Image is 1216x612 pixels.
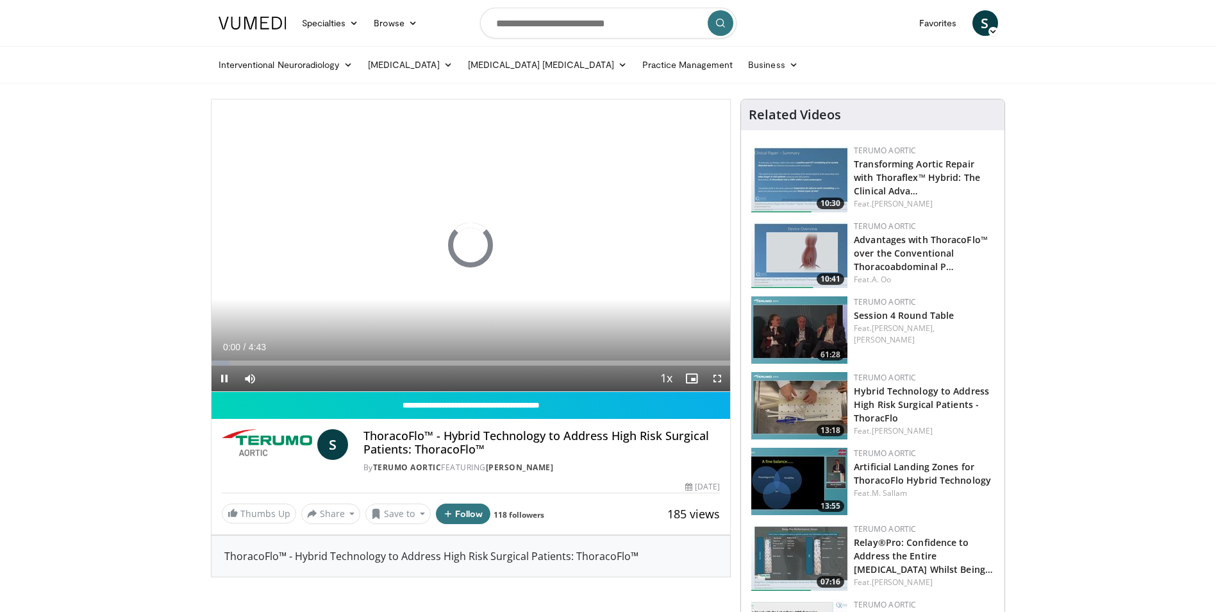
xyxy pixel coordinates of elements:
a: S [972,10,998,36]
a: 61:28 [751,296,847,364]
a: S [317,429,348,460]
img: 6eff9bad-ff79-4394-8b32-8ce425dc8609.150x105_q85_crop-smart_upscale.jpg [751,296,847,364]
video-js: Video Player [212,99,731,392]
a: [PERSON_NAME], [872,323,935,334]
a: Thumbs Up [222,504,296,523]
div: Feat. [854,274,994,285]
a: 07:16 [751,523,847,591]
span: 10:30 [817,198,844,209]
span: 61:28 [817,349,844,361]
a: 10:30 [751,145,847,212]
a: [PERSON_NAME] [872,425,933,436]
div: Feat. [854,488,994,499]
a: Terumo Aortic [854,448,916,459]
span: 0:00 [223,342,240,352]
img: 58837fbf-cedf-40a7-bb9a-fe4542dd2178.150x105_q85_crop-smart_upscale.jpg [751,372,847,439]
a: Terumo Aortic [373,462,442,473]
a: [MEDICAL_DATA] [360,52,460,78]
div: Feat. [854,323,994,346]
div: Progress Bar [212,361,731,366]
span: 4:43 [249,342,266,352]
a: 13:55 [751,448,847,515]
img: Terumo Aortic [222,429,312,460]
button: Playback Rate [653,366,679,391]
div: ThoracoFlo™ - Hybrid Technology to Address High Risk Surgical Patients: ThoracoFlo™ [212,536,731,577]
button: Share [301,504,361,524]
a: Practice Management [635,52,740,78]
span: 13:18 [817,425,844,436]
a: Terumo Aortic [854,221,916,232]
span: 185 views [667,506,720,522]
a: M. Sallam [872,488,908,498]
span: 07:16 [817,576,844,588]
a: Session 4 Round Table [854,309,954,321]
a: [PERSON_NAME] [854,334,915,345]
button: Pause [212,366,237,391]
a: Terumo Aortic [854,523,916,534]
button: Enable picture-in-picture mode [679,366,704,391]
a: Transforming Aortic Repair with Thoraflex™ Hybrid: The Clinical Adva… [854,158,980,197]
a: 13:18 [751,372,847,439]
a: Terumo Aortic [854,296,916,307]
button: Save to [365,504,431,524]
img: f6a65658-b51c-40cc-96ed-2e6b30d77472.150x105_q85_crop-smart_upscale.jpg [751,523,847,591]
a: Browse [366,10,425,36]
div: Feat. [854,577,994,588]
a: Artificial Landing Zones for ThoracoFlo Hybrid Technology [854,461,991,486]
a: Hybrid Technology to Address High Risk Surgical Patients - ThoracFlo [854,385,989,424]
span: 10:41 [817,273,844,285]
img: VuMedi Logo [219,17,287,30]
a: [PERSON_NAME] [872,198,933,209]
a: [PERSON_NAME] [486,462,554,473]
span: / [244,342,246,352]
button: Follow [436,504,491,524]
a: Terumo Aortic [854,145,916,156]
a: 118 followers [494,509,544,520]
button: Mute [237,366,263,391]
img: eb795874-025f-4bc6-8db1-1a7856e0e538.150x105_q85_crop-smart_upscale.jpg [751,221,847,288]
div: By FEATURING [363,462,720,473]
div: Feat. [854,425,994,437]
a: Specialties [294,10,367,36]
a: Relay®Pro: Confidence to Address the Entire [MEDICAL_DATA] Whilst Being… [854,536,993,575]
a: Terumo Aortic [854,599,916,610]
a: A. Oo [872,274,892,285]
a: Favorites [912,10,965,36]
input: Search topics, interventions [480,8,737,38]
h4: ThoracoFlo™ - Hybrid Technology to Address High Risk Surgical Patients: ThoracoFlo™ [363,429,720,457]
a: 10:41 [751,221,847,288]
a: [PERSON_NAME] [872,577,933,588]
div: Feat. [854,198,994,210]
h4: Related Videos [749,107,841,123]
a: [MEDICAL_DATA] [MEDICAL_DATA] [460,52,635,78]
button: Fullscreen [704,366,730,391]
img: 8a39e5d6-2489-407a-8b75-b6bb7f3c2fe7.150x105_q85_crop-smart_upscale.jpg [751,145,847,212]
a: Advantages with ThoracoFlo™ over the Conventional Thoracoabdominal P… [854,234,988,273]
a: Business [740,52,806,78]
a: Interventional Neuroradiology [211,52,360,78]
span: 13:55 [817,500,844,512]
img: 1c394997-8a21-4200-8001-15e37cd1e7d5.150x105_q85_crop-smart_upscale.jpg [751,448,847,515]
a: Terumo Aortic [854,372,916,383]
div: [DATE] [685,481,720,493]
